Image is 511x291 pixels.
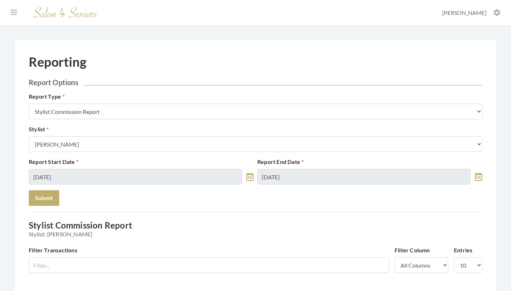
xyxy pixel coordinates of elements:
a: toggle [246,169,254,185]
button: Submit [29,190,59,206]
label: Filter Transactions [29,246,77,254]
input: Filter... [29,257,389,273]
label: Stylist [29,125,49,133]
input: Select Date [257,169,471,185]
label: Report Start Date [29,158,79,166]
span: Stylist: [PERSON_NAME] [29,231,482,237]
h2: Report Options [29,78,482,87]
span: [PERSON_NAME] [442,9,487,16]
h3: Stylist Commission Report [29,220,482,237]
label: Report Type [29,92,65,101]
label: Report End Date [257,158,304,166]
a: toggle [475,169,482,185]
label: Entries [454,246,472,254]
button: [PERSON_NAME] [440,9,502,17]
label: Filter Column [395,246,430,254]
input: Select Date [29,169,242,185]
img: Salon 4 Seniors [30,4,101,21]
h1: Reporting [29,54,87,70]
